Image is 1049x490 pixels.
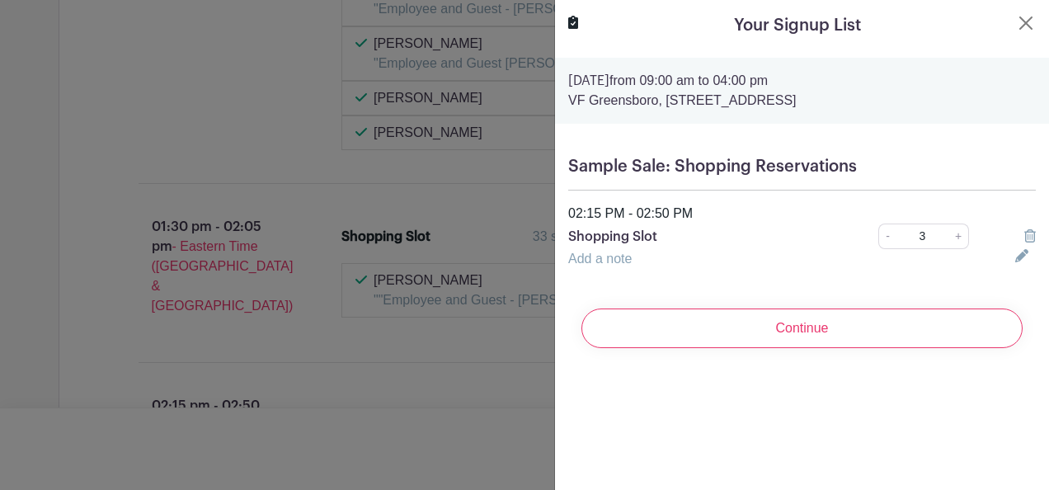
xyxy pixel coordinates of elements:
[1016,13,1036,33] button: Close
[568,74,609,87] strong: [DATE]
[568,71,1036,91] p: from 09:00 am to 04:00 pm
[568,91,1036,111] p: VF Greensboro, [STREET_ADDRESS]
[568,227,833,247] p: Shopping Slot
[948,224,969,249] a: +
[581,309,1023,348] input: Continue
[568,252,632,266] a: Add a note
[878,224,896,249] a: -
[558,204,1046,224] div: 02:15 PM - 02:50 PM
[734,13,861,38] h5: Your Signup List
[568,157,1036,177] h5: Sample Sale: Shopping Reservations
